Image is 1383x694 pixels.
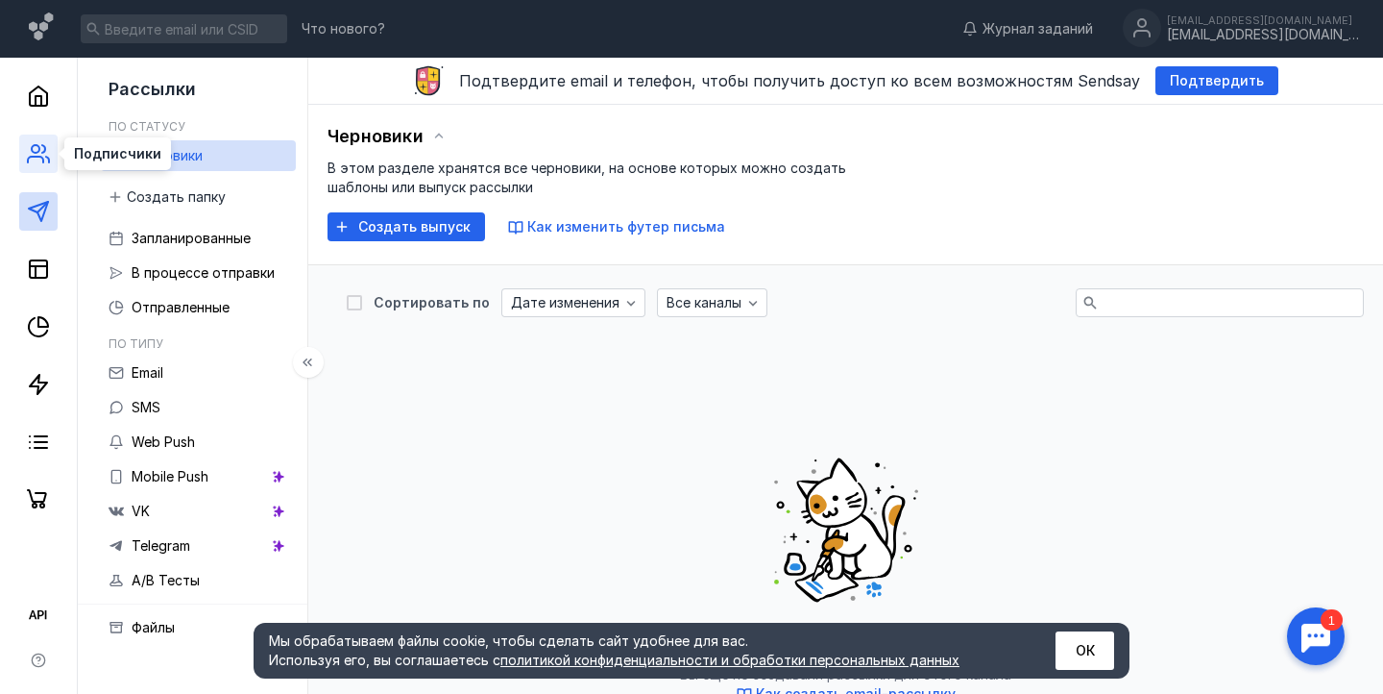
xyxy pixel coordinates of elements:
a: Web Push [101,427,296,458]
div: [EMAIL_ADDRESS][DOMAIN_NAME] [1167,14,1359,26]
span: В этом разделе хранятся все черновики, на основе которых можно создать шаблоны или выпуск рассылки [328,160,846,195]
a: В процессе отправки [101,258,296,288]
span: Как изменить футер письма [527,218,725,235]
div: 1 [43,12,65,33]
a: SMS [101,392,296,423]
a: Mobile Push [101,461,296,492]
span: Создать выпуск [358,219,471,235]
button: Создать папку [101,183,235,211]
span: Рассылки [109,79,196,99]
input: Введите email или CSID [81,14,287,43]
a: Email [101,358,296,388]
span: Email [132,364,163,381]
span: Запланированные [132,230,251,246]
span: В процессе отправки [132,264,275,281]
span: Файлы [132,619,175,635]
span: Подтвердите email и телефон, чтобы получить доступ ко всем возможностям Sendsay [459,71,1140,90]
a: Что нового? [292,22,395,36]
button: Создать выпуск [328,212,485,241]
h5: По типу [109,336,163,351]
a: Журнал заданий [953,19,1103,38]
span: Telegram [132,537,190,554]
span: SMS [132,399,160,415]
span: Создать папку [127,189,226,206]
button: Дате изменения [501,288,645,317]
div: [EMAIL_ADDRESS][DOMAIN_NAME] [1167,27,1359,43]
a: Файлы [101,612,296,643]
span: Подтвердить [1170,73,1264,89]
h5: По статусу [109,119,185,134]
button: Подтвердить [1155,66,1278,95]
a: политикой конфиденциальности и обработки персональных данных [500,652,959,668]
button: Как изменить футер письма [508,217,725,236]
span: Все каналы [667,295,741,311]
span: Дате изменения [511,295,619,311]
a: Запланированные [101,223,296,254]
a: Отправленные [101,292,296,323]
a: Черновики [101,140,296,171]
div: Мы обрабатываем файлы cookie, чтобы сделать сайт удобнее для вас. Используя его, вы соглашаетесь c [269,632,1008,670]
button: ОК [1055,632,1114,670]
span: A/B Тесты [132,572,200,588]
div: Сортировать по [374,296,490,310]
span: Подписчики [74,147,161,161]
a: A/B Тесты [101,565,296,596]
span: VK [132,503,150,519]
span: Черновики [328,126,424,146]
span: Журнал заданий [983,19,1093,38]
span: Web Push [132,434,195,450]
span: Mobile Push [132,468,208,484]
button: Все каналы [657,288,767,317]
span: Отправленные [132,299,230,315]
a: VK [101,496,296,527]
span: Что нового? [302,22,385,36]
a: Telegram [101,531,296,561]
